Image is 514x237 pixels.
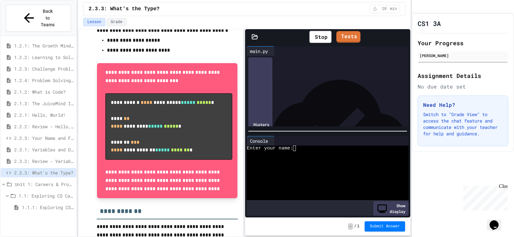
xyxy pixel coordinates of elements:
div: Show display [373,201,409,216]
span: 1.2.2: Learning to Solve Hard Problems [14,54,74,61]
span: 2.3.2: Review - Variables and Data Types [14,158,74,165]
h2: Your Progress [418,38,508,47]
button: Lesson [83,18,105,26]
div: main.py [247,46,275,56]
button: Back to Teams [6,4,71,32]
span: 2.1.3: The JuiceMind IDE [14,100,74,107]
h3: Need Help? [423,101,503,109]
span: - [348,223,353,230]
span: 2.2.3: Your Name and Favorite Movie [14,135,74,141]
button: Grade [107,18,127,26]
span: min [390,6,397,12]
a: Tests [336,31,360,43]
span: 1 [357,224,359,229]
span: 1.2.3: Challenge Problem - The Bridge [14,65,74,72]
div: [PERSON_NAME] [420,53,506,58]
div: Console [247,136,275,146]
span: 1.2.1: The Growth Mindset [14,42,74,49]
span: 2.3.3: What's the Type? [14,169,74,176]
span: 2.3.3: What's the Type? [89,5,160,13]
span: Unit 1: Careers & Professionalism [15,181,74,188]
span: 1.1: Exploring CS Careers [19,192,74,199]
span: 10 [379,6,389,12]
div: Stop [309,31,332,43]
span: 2.3.1: Variables and Data Types [14,146,74,153]
div: Console [247,138,271,144]
span: Submit Answer [370,224,400,229]
span: Back to Teams [40,8,55,28]
iframe: chat widget [461,183,508,211]
div: Chat with us now!Close [3,3,44,41]
h2: Assignment Details [418,71,508,80]
span: 2.2.1: Hello, World! [14,112,74,118]
span: 2.1.2: What is Code? [14,89,74,95]
h1: CS1 3A [418,19,441,28]
span: / [354,224,357,229]
div: main.py [247,48,271,55]
div: History [248,57,272,191]
div: No due date set [418,83,508,90]
p: Switch to "Grade View" to access the chat feature and communicate with your teacher for help and ... [423,111,503,137]
span: 1.1.1: Exploring CS Careers [22,204,74,211]
iframe: chat widget [487,211,508,231]
span: 1.2.4: Problem Solving Practice [14,77,74,84]
button: Submit Answer [365,221,405,232]
span: Enter your name: [247,146,293,151]
span: 2.2.2: Review - Hello, World! [14,123,74,130]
